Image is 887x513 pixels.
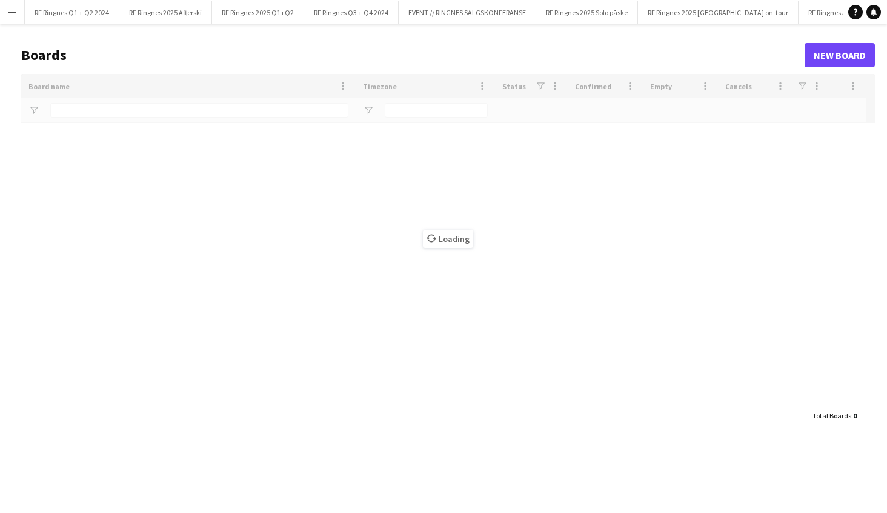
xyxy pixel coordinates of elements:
button: RF Ringnes Q3 + Q4 2024 [304,1,399,24]
h1: Boards [21,46,805,64]
button: RF Ringnes 2025 [GEOGRAPHIC_DATA] on-tour [638,1,799,24]
button: RF Ringnes 2025 Solo påske [536,1,638,24]
span: 0 [853,411,857,420]
button: RF Ringnes 2025 Afterski [119,1,212,24]
button: EVENT // RINGNES SALGSKONFERANSE [399,1,536,24]
span: Total Boards [812,411,851,420]
button: RF Ringnes 2025 Q1+Q2 [212,1,304,24]
span: Loading [423,230,473,248]
button: RF Ringnes Q1 + Q2 2024 [25,1,119,24]
div: : [812,404,857,428]
a: New Board [805,43,875,67]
